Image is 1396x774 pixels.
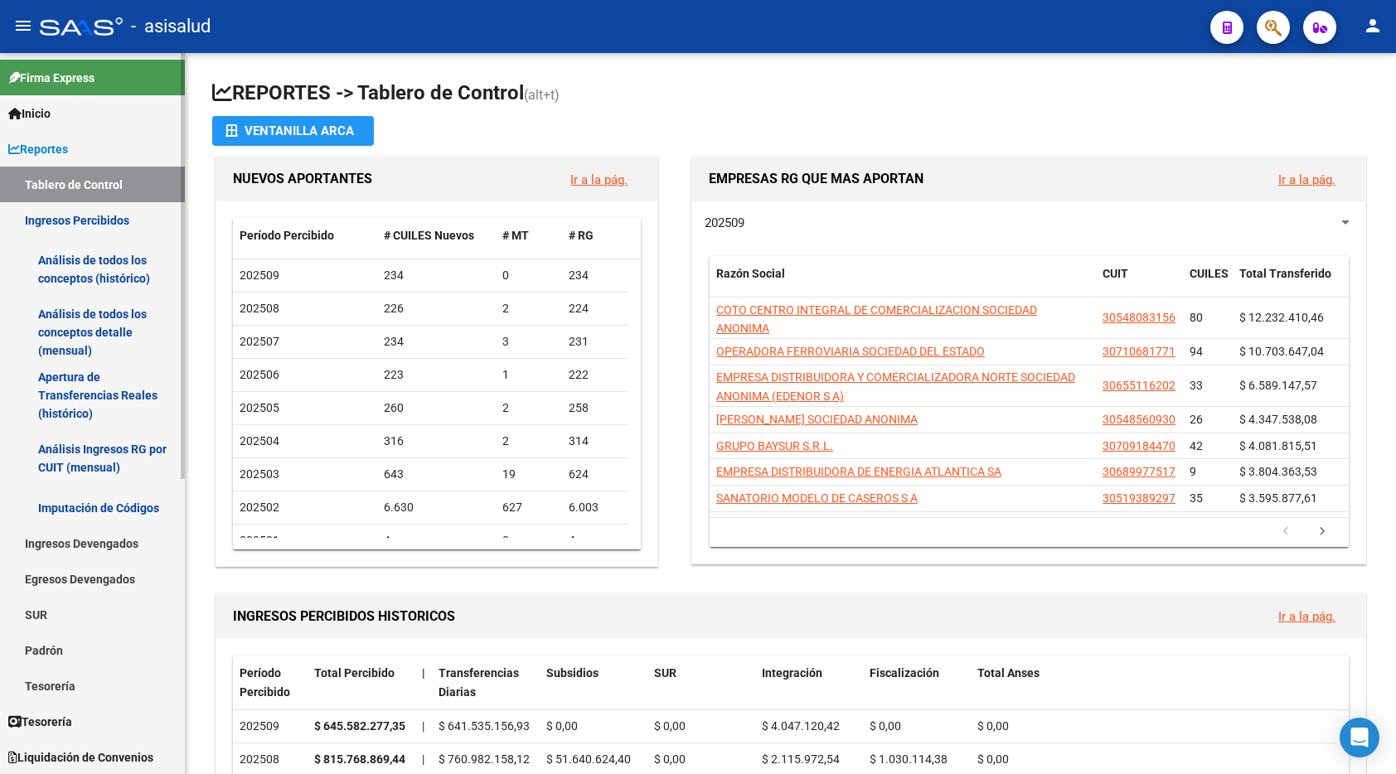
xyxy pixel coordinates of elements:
[1103,345,1175,358] span: 30710681771
[762,666,822,680] span: Integración
[502,432,555,451] div: 2
[502,465,555,484] div: 19
[308,655,415,710] datatable-header-cell: Total Percibido
[716,413,918,426] span: [PERSON_NAME] SOCIEDAD ANONIMA
[569,299,622,318] div: 224
[1239,491,1317,505] span: $ 3.595.877,61
[570,172,628,187] a: Ir a la pág.
[13,16,33,36] mat-icon: menu
[716,267,785,280] span: Razón Social
[977,719,1009,733] span: $ 0,00
[1190,491,1203,505] span: 35
[1239,439,1317,452] span: $ 4.081.815,51
[1103,311,1175,324] span: 30548083156
[502,332,555,351] div: 3
[1239,465,1317,478] span: $ 3.804.363,53
[540,655,647,710] datatable-header-cell: Subsidios
[569,399,622,418] div: 258
[654,666,676,680] span: SUR
[1190,311,1203,324] span: 80
[1190,267,1229,280] span: CUILES
[557,164,641,195] button: Ir a la pág.
[240,750,301,769] div: 202508
[654,719,686,733] span: $ 0,00
[502,498,555,517] div: 627
[314,752,405,766] strong: $ 815.768.869,44
[569,332,622,351] div: 231
[212,80,1369,109] h1: REPORTES -> Tablero de Control
[1239,267,1331,280] span: Total Transferido
[240,501,279,514] span: 202502
[432,655,540,710] datatable-header-cell: Transferencias Diarias
[240,229,334,242] span: Período Percibido
[8,713,72,731] span: Tesorería
[384,432,490,451] div: 316
[1239,413,1317,426] span: $ 4.347.538,08
[971,655,1336,710] datatable-header-cell: Total Anses
[496,218,562,254] datatable-header-cell: # MT
[502,531,555,550] div: 0
[1190,413,1203,426] span: 26
[233,655,308,710] datatable-header-cell: Período Percibido
[1103,439,1175,452] span: 30709184470
[240,467,279,481] span: 202503
[1190,379,1203,392] span: 33
[502,399,555,418] div: 2
[384,465,490,484] div: 643
[384,299,490,318] div: 226
[1239,311,1324,324] span: $ 12.232.410,46
[977,666,1040,680] span: Total Anses
[8,140,68,158] span: Reportes
[1340,718,1379,757] div: Open Intercom Messenger
[240,335,279,348] span: 202507
[502,365,555,385] div: 1
[1306,523,1338,541] a: go to next page
[1096,256,1183,311] datatable-header-cell: CUIT
[377,218,497,254] datatable-header-cell: # CUILES Nuevos
[8,69,95,87] span: Firma Express
[1183,256,1233,311] datatable-header-cell: CUILES
[562,218,628,254] datatable-header-cell: # RG
[314,719,405,733] strong: $ 645.582.277,35
[716,491,918,505] span: SANATORIO MODELO DE CASEROS S A
[716,370,1075,403] span: EMPRESA DISTRIBUIDORA Y COMERCIALIZADORA NORTE SOCIEDAD ANONIMA (EDENOR S A)
[240,302,279,315] span: 202508
[569,498,622,517] div: 6.003
[233,218,377,254] datatable-header-cell: Período Percibido
[762,752,840,766] span: $ 2.115.972,54
[1239,379,1317,392] span: $ 6.589.147,57
[384,498,490,517] div: 6.630
[384,399,490,418] div: 260
[870,752,948,766] span: $ 1.030.114,38
[233,171,372,186] span: NUEVOS APORTANTES
[1103,491,1175,505] span: 30519389297
[384,365,490,385] div: 223
[384,266,490,285] div: 234
[422,752,424,766] span: |
[762,719,840,733] span: $ 4.047.120,42
[1270,523,1301,541] a: go to previous page
[240,401,279,414] span: 202505
[384,332,490,351] div: 234
[569,531,622,550] div: 4
[569,229,594,242] span: # RG
[716,345,985,358] span: OPERADORA FERROVIARIA SOCIEDAD DEL ESTADO
[710,256,1096,311] datatable-header-cell: Razón Social
[8,748,153,767] span: Liquidación de Convenios
[439,719,530,733] span: $ 641.535.156,93
[212,116,374,146] button: Ventanilla ARCA
[422,719,424,733] span: |
[546,752,631,766] span: $ 51.640.624,40
[314,666,395,680] span: Total Percibido
[1278,609,1335,624] a: Ir a la pág.
[384,531,490,550] div: 4
[1265,164,1349,195] button: Ir a la pág.
[863,655,971,710] datatable-header-cell: Fiscalización
[709,171,923,186] span: EMPRESAS RG QUE MAS APORTAN
[870,719,901,733] span: $ 0,00
[705,215,744,230] span: 202509
[569,266,622,285] div: 234
[1103,267,1128,280] span: CUIT
[422,666,425,680] span: |
[240,268,279,282] span: 202509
